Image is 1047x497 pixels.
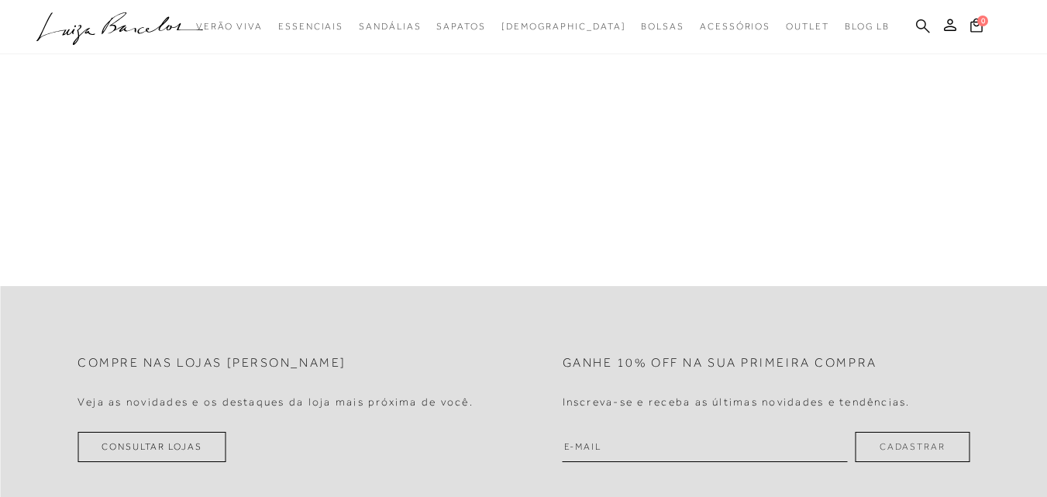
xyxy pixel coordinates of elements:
a: categoryNavScreenReaderText [278,12,343,41]
a: categoryNavScreenReaderText [786,12,829,41]
a: categoryNavScreenReaderText [641,12,684,41]
button: Cadastrar [856,432,970,462]
span: [DEMOGRAPHIC_DATA] [501,21,626,32]
span: Verão Viva [196,21,263,32]
a: categoryNavScreenReaderText [436,12,485,41]
h4: Veja as novidades e os destaques da loja mais próxima de você. [77,395,474,409]
h4: Inscreva-se e receba as últimas novidades e tendências. [563,395,911,409]
span: Outlet [786,21,829,32]
h2: Ganhe 10% off na sua primeira compra [563,356,877,371]
span: Acessórios [700,21,770,32]
a: BLOG LB [845,12,890,41]
span: BLOG LB [845,21,890,32]
span: Essenciais [278,21,343,32]
span: Bolsas [641,21,684,32]
span: Sandálias [359,21,421,32]
input: E-mail [563,432,848,462]
h2: Compre nas lojas [PERSON_NAME] [77,356,346,371]
span: 0 [977,16,988,26]
a: categoryNavScreenReaderText [359,12,421,41]
a: Consultar Lojas [77,432,226,462]
button: 0 [966,17,987,38]
a: noSubCategoriesText [501,12,626,41]
a: categoryNavScreenReaderText [196,12,263,41]
a: categoryNavScreenReaderText [700,12,770,41]
span: Sapatos [436,21,485,32]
